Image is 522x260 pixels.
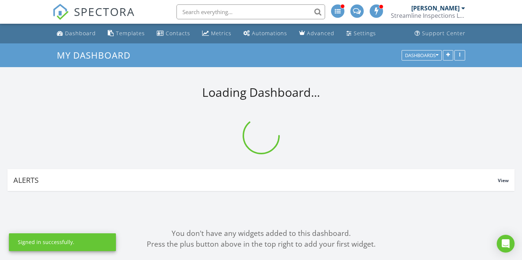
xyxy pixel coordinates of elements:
div: Alerts [13,175,498,185]
div: [PERSON_NAME] [411,4,460,12]
div: Open Intercom Messenger [497,235,515,253]
a: Metrics [199,27,234,40]
div: Dashboards [405,53,438,58]
a: Contacts [154,27,193,40]
div: Dashboard [65,30,96,37]
button: Dashboards [402,50,442,60]
span: SPECTORA [74,4,135,19]
a: Settings [343,27,379,40]
div: Streamline Inspections LLC [391,12,465,19]
a: SPECTORA [52,10,135,26]
span: View [498,177,509,184]
div: You don't have any widgets added to this dashboard. [7,228,515,239]
a: My Dashboard [57,49,137,61]
a: Advanced [296,27,337,40]
div: Support Center [422,30,466,37]
div: Metrics [211,30,231,37]
div: Signed in successfully. [18,238,74,246]
div: Advanced [307,30,334,37]
a: Automations (Advanced) [240,27,290,40]
div: Press the plus button above in the top right to add your first widget. [7,239,515,250]
a: Templates [105,27,148,40]
img: The Best Home Inspection Software - Spectora [52,4,69,20]
input: Search everything... [176,4,325,19]
div: Settings [354,30,376,37]
a: Dashboard [54,27,99,40]
div: Contacts [166,30,190,37]
div: Automations [252,30,287,37]
a: Support Center [412,27,468,40]
div: Templates [116,30,145,37]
